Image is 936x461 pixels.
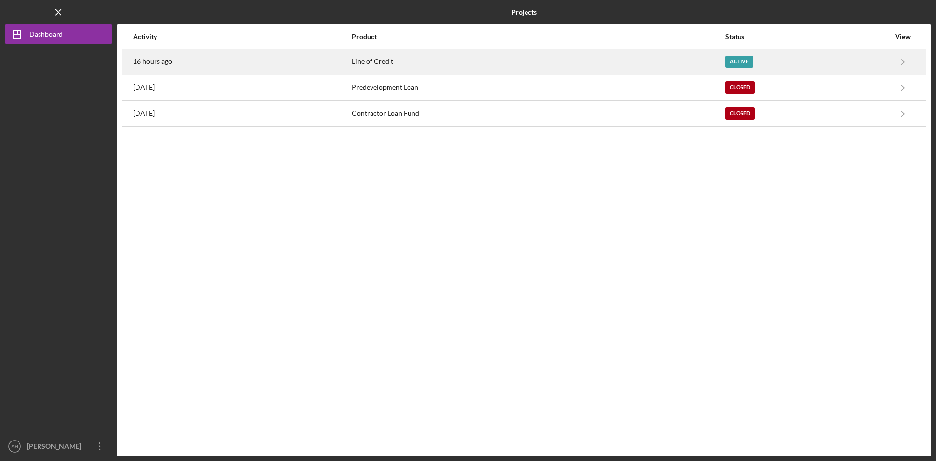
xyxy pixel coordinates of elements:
time: 2025-08-21 22:46 [133,58,172,65]
time: 2023-08-16 22:04 [133,109,155,117]
div: Contractor Loan Fund [352,101,724,126]
div: Predevelopment Loan [352,76,724,100]
div: Closed [725,81,755,94]
time: 2023-09-01 16:56 [133,83,155,91]
b: Projects [511,8,537,16]
text: SH [11,444,18,449]
div: View [891,33,915,40]
button: SH[PERSON_NAME] [5,437,112,456]
div: Dashboard [29,24,63,46]
div: Product [352,33,724,40]
div: Active [725,56,753,68]
button: Dashboard [5,24,112,44]
div: Status [725,33,890,40]
div: [PERSON_NAME] [24,437,88,459]
div: Line of Credit [352,50,724,74]
div: Closed [725,107,755,120]
div: Activity [133,33,351,40]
